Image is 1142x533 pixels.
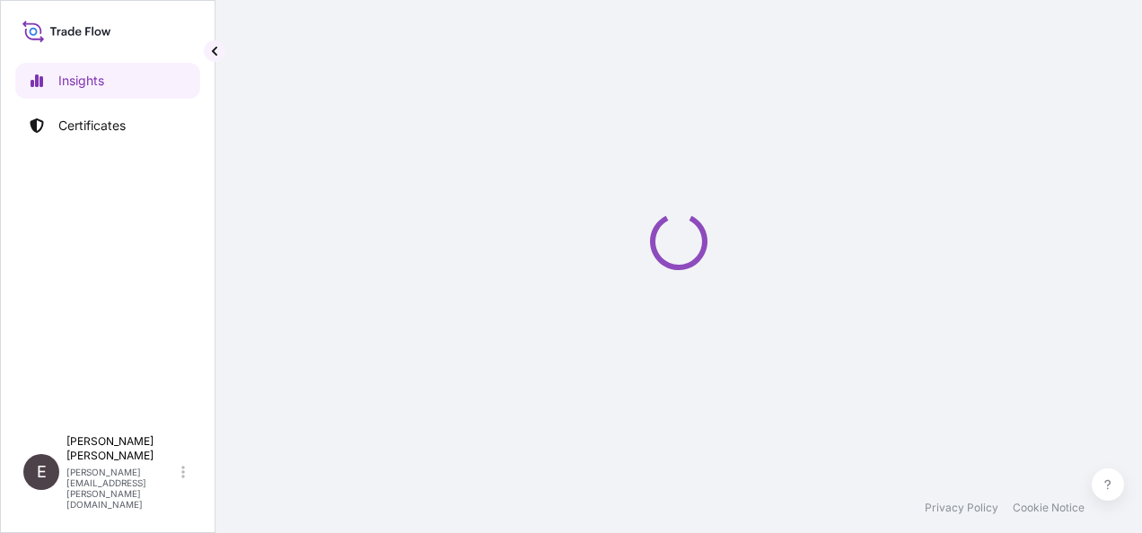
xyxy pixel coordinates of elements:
[1013,501,1085,515] a: Cookie Notice
[15,63,200,99] a: Insights
[66,467,178,510] p: [PERSON_NAME][EMAIL_ADDRESS][PERSON_NAME][DOMAIN_NAME]
[37,463,47,481] span: E
[15,108,200,144] a: Certificates
[925,501,998,515] a: Privacy Policy
[58,117,126,135] p: Certificates
[58,72,104,90] p: Insights
[66,434,178,463] p: [PERSON_NAME] [PERSON_NAME]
